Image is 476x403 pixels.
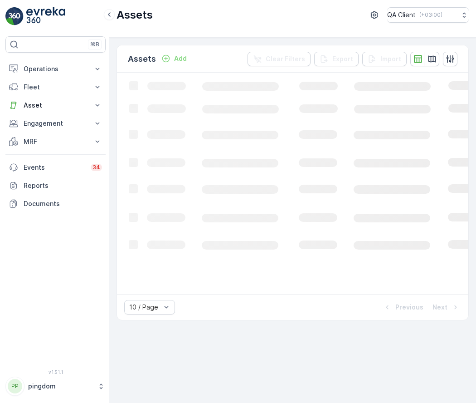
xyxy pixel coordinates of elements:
p: Assets [117,8,153,22]
img: logo [5,7,24,25]
p: Add [174,54,187,63]
p: Export [332,54,353,64]
button: Asset [5,96,106,114]
p: Operations [24,64,87,74]
p: Assets [128,53,156,65]
button: Export [314,52,359,66]
button: Operations [5,60,106,78]
div: PP [8,379,22,393]
p: Previous [395,303,423,312]
p: Engagement [24,119,87,128]
p: Fleet [24,83,87,92]
p: pingdom [28,382,93,391]
p: Events [24,163,85,172]
span: v 1.51.1 [5,369,106,375]
p: Reports [24,181,102,190]
button: Next [432,302,461,313]
p: ⌘B [90,41,99,48]
button: Engagement [5,114,106,133]
p: ( +03:00 ) [419,11,442,19]
button: QA Client(+03:00) [387,7,469,23]
a: Reports [5,177,106,195]
p: Asset [24,101,87,110]
button: Import [362,52,407,66]
p: Clear Filters [266,54,305,64]
a: Events34 [5,158,106,177]
p: Next [432,303,447,312]
button: MRF [5,133,106,151]
p: Import [380,54,401,64]
p: MRF [24,137,87,146]
button: PPpingdom [5,377,106,396]
p: QA Client [387,10,416,20]
button: Add [158,53,190,64]
p: 34 [92,164,100,171]
button: Clear Filters [248,52,311,66]
button: Previous [382,302,424,313]
a: Documents [5,195,106,213]
img: logo_light-DOdMpM7g.png [26,7,65,25]
p: Documents [24,199,102,208]
button: Fleet [5,78,106,96]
